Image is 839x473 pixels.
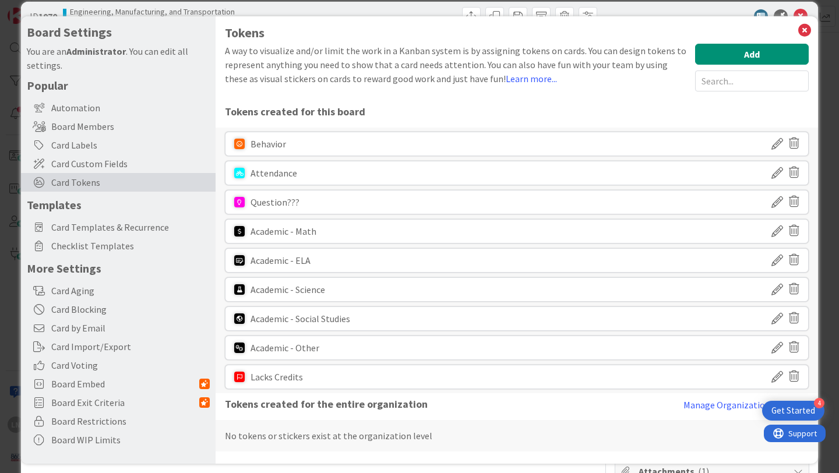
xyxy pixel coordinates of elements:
div: Academic - Math [251,220,316,243]
div: Board Members [21,117,216,136]
span: Board Exit Criteria [51,396,199,410]
button: Manage Organization Tokens [676,393,809,416]
span: Support [24,2,53,16]
div: Card Labels [21,136,216,154]
div: Question??? [251,190,299,214]
div: Automation [21,98,216,117]
span: Card Templates & Recurrence [51,220,210,234]
span: Card Voting [51,358,210,372]
div: A way to visualize and/or limit the work in a Kanban system is by assigning tokens on cards. You ... [225,44,689,91]
a: Learn more... [506,73,557,84]
div: Get Started [771,405,815,416]
span: Checklist Templates [51,239,210,253]
div: Open Get Started checklist, remaining modules: 4 [762,401,824,421]
div: Attendance [251,161,297,185]
div: You are an . You can edit all settings. [27,44,210,72]
div: No tokens or stickers exist at the organization level [216,420,818,451]
span: Board Restrictions [51,414,210,428]
div: Academic - Other [251,336,319,359]
h4: Board Settings [27,25,210,40]
h1: Tokens [225,26,809,40]
span: Tokens created for this board [225,101,809,124]
span: Tokens created for the entire organization [225,393,676,416]
h5: Popular [27,78,210,93]
span: Card Tokens [51,175,210,189]
div: Card Blocking [21,300,216,319]
b: Administrator [66,45,126,57]
span: Card by Email [51,321,210,335]
div: Academic - Social Studies [251,307,350,330]
div: Card Import/Export [21,337,216,356]
div: 4 [814,398,824,408]
span: Card Custom Fields [51,157,210,171]
h5: Templates [27,197,210,212]
div: Academic - ELA [251,249,311,272]
input: Search... [695,70,809,91]
div: Card Aging [21,281,216,300]
h5: More Settings [27,261,210,276]
div: Lacks Credits [251,365,303,389]
span: Board Embed [51,377,199,391]
div: Academic - Science [251,278,325,301]
div: Behavior [251,132,286,156]
div: Board WIP Limits [21,430,216,449]
button: Add [695,44,809,65]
